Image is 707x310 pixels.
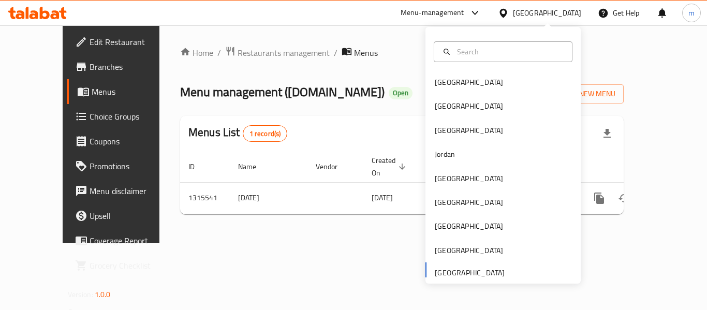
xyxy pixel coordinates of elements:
div: [GEOGRAPHIC_DATA] [435,197,503,208]
span: Menu disclaimer [90,185,172,197]
h2: Menus List [188,125,287,142]
button: more [587,186,612,211]
div: [GEOGRAPHIC_DATA] [435,173,503,184]
span: Open [389,88,413,97]
div: Jordan [435,149,455,160]
span: 1.0.0 [95,288,111,301]
div: [GEOGRAPHIC_DATA] [513,7,581,19]
div: Menu-management [401,7,464,19]
a: Coverage Report [67,228,181,253]
button: Add New Menu [543,84,624,104]
a: Coupons [67,129,181,154]
span: Upsell [90,210,172,222]
span: Grocery Checklist [90,259,172,272]
nav: breadcrumb [180,46,624,60]
a: Promotions [67,154,181,179]
div: [GEOGRAPHIC_DATA] [435,125,503,136]
span: Branches [90,61,172,73]
span: Menus [92,85,172,98]
div: [GEOGRAPHIC_DATA] [435,77,503,88]
span: [DATE] [372,191,393,204]
span: Promotions [90,160,172,172]
a: Upsell [67,203,181,228]
a: Choice Groups [67,104,181,129]
span: Edit Restaurant [90,36,172,48]
span: Menu management ( [DOMAIN_NAME] ) [180,80,385,104]
li: / [334,47,337,59]
div: [GEOGRAPHIC_DATA] [435,100,503,112]
div: Total records count [243,125,288,142]
span: Menus [354,47,378,59]
span: ID [188,160,208,173]
span: Add New Menu [552,87,615,100]
td: 1315541 [180,182,230,214]
td: [DATE] [230,182,307,214]
a: Grocery Checklist [67,253,181,278]
span: Vendor [316,160,351,173]
div: Export file [595,121,620,146]
a: Home [180,47,213,59]
a: Menus [67,79,181,104]
div: [GEOGRAPHIC_DATA] [435,220,503,232]
div: Open [389,87,413,99]
button: Change Status [612,186,637,211]
input: Search [453,46,566,57]
span: Created On [372,154,409,179]
span: Choice Groups [90,110,172,123]
div: [GEOGRAPHIC_DATA] [435,245,503,256]
span: Name [238,160,270,173]
li: / [217,47,221,59]
span: Version: [68,288,93,301]
span: Coupons [90,135,172,147]
span: Coverage Report [90,234,172,247]
span: Restaurants management [238,47,330,59]
a: Restaurants management [225,46,330,60]
a: Menu disclaimer [67,179,181,203]
a: Edit Restaurant [67,29,181,54]
span: 1 record(s) [243,129,287,139]
span: m [688,7,695,19]
a: Branches [67,54,181,79]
